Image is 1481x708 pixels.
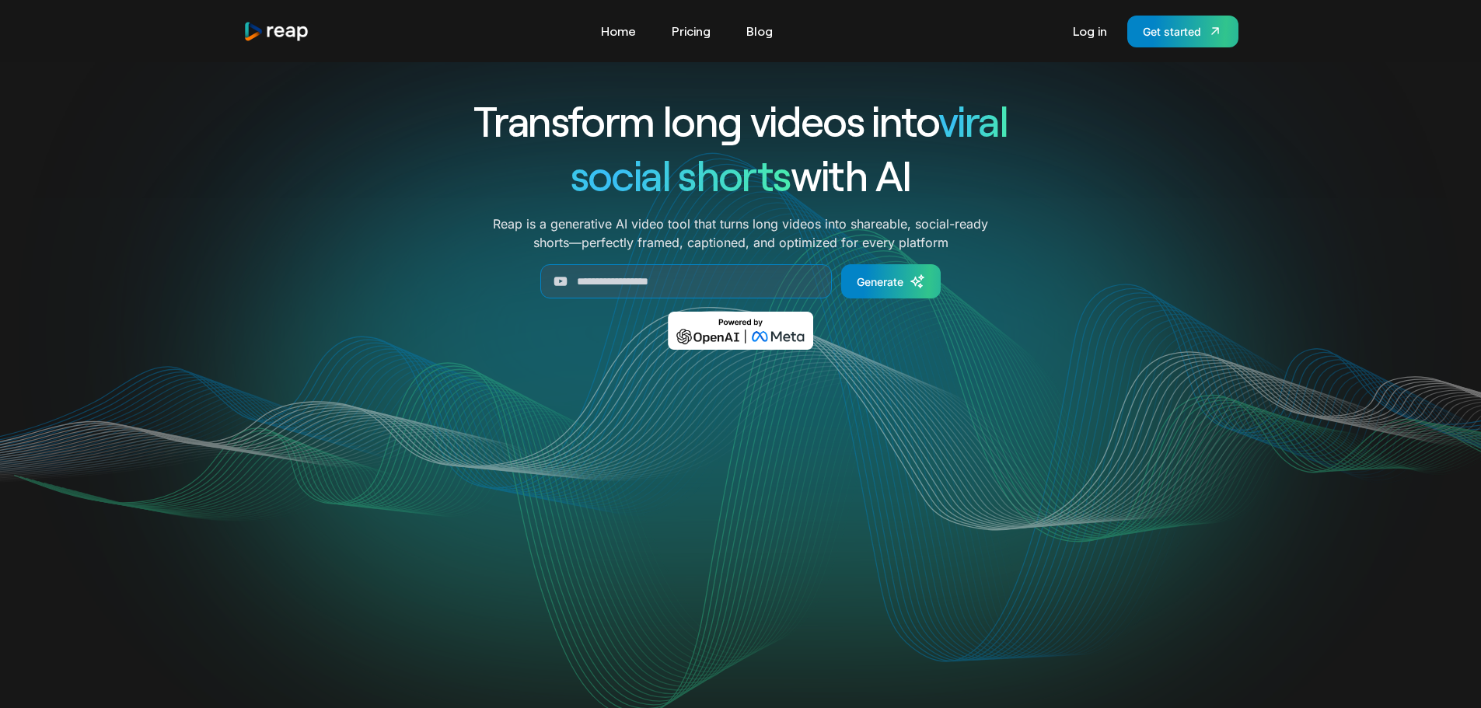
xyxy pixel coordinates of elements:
img: reap logo [243,21,310,42]
span: social shorts [571,149,791,200]
form: Generate Form [417,264,1064,298]
a: Home [593,19,644,44]
a: Generate [841,264,941,298]
h1: with AI [417,148,1064,202]
span: viral [938,95,1008,145]
a: home [243,21,310,42]
div: Generate [857,274,903,290]
a: Log in [1065,19,1115,44]
div: Get started [1143,23,1201,40]
video: Your browser does not support the video tag. [428,372,1053,685]
a: Blog [739,19,781,44]
h1: Transform long videos into [417,93,1064,148]
a: Get started [1127,16,1238,47]
img: Powered by OpenAI & Meta [668,312,813,350]
a: Pricing [664,19,718,44]
p: Reap is a generative AI video tool that turns long videos into shareable, social-ready shorts—per... [493,214,988,252]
